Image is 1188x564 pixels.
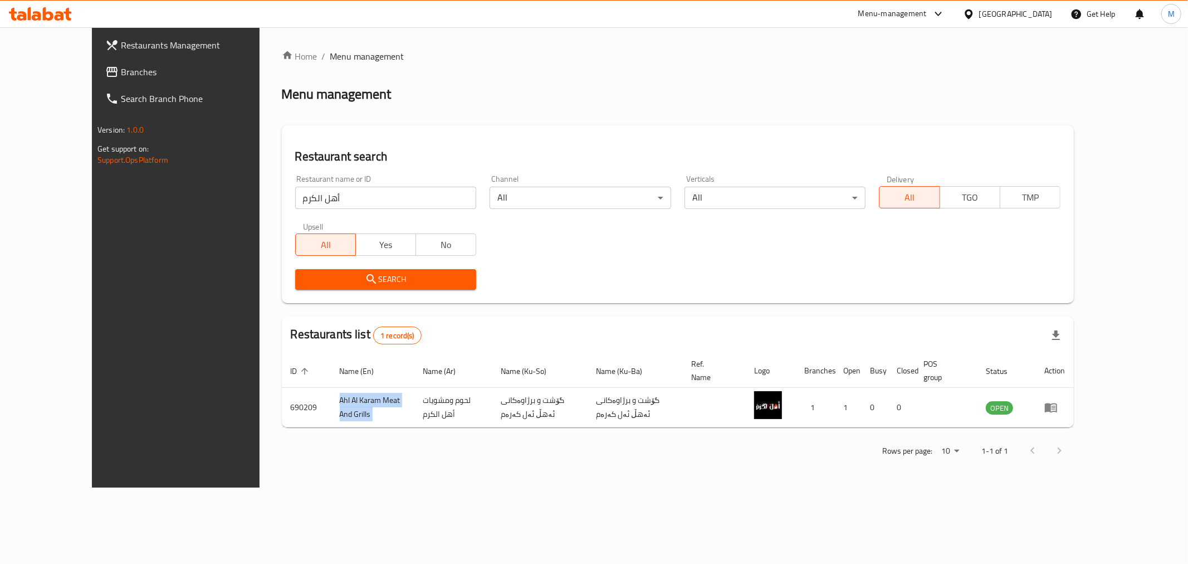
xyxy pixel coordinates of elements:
nav: breadcrumb [282,50,1074,63]
span: TGO [945,189,996,206]
a: Support.OpsPlatform [97,153,168,167]
span: TMP [1005,189,1056,206]
div: [GEOGRAPHIC_DATA] [979,8,1053,20]
span: 1.0.0 [126,123,144,137]
span: Search [304,273,468,286]
span: Ref. Name [691,357,732,384]
button: TGO [940,186,1000,208]
td: Ahl Al Karam Meat And Grills [331,388,414,427]
td: 1 [795,388,834,427]
span: Name (En) [340,364,389,378]
th: Logo [745,354,795,388]
span: Menu management [330,50,404,63]
th: Branches [795,354,834,388]
th: Closed [888,354,915,388]
a: Home [282,50,317,63]
span: Branches [121,65,281,79]
img: Ahl Al Karam Meat And Grills [754,391,782,419]
th: Busy [861,354,888,388]
span: OPEN [986,402,1013,415]
button: All [295,234,356,256]
div: Rows per page: [937,443,964,460]
span: All [300,237,351,253]
td: گۆشت و برژاوەکانی ئەهڵ ئەل کەرەم [492,388,587,427]
h2: Restaurants list [291,326,422,344]
td: 0 [861,388,888,427]
div: Menu [1044,401,1065,414]
button: Search [295,269,477,290]
div: OPEN [986,401,1013,415]
button: All [879,186,940,208]
p: Rows per page: [882,444,932,458]
span: Get support on: [97,142,149,156]
span: Restaurants Management [121,38,281,52]
div: Menu-management [858,7,927,21]
div: All [490,187,671,209]
td: 1 [834,388,861,427]
li: / [322,50,326,63]
span: POS group [923,357,964,384]
div: All [685,187,866,209]
td: گۆشت و برژاوەکانی ئەهڵ ئەل کەرەم [587,388,682,427]
span: No [421,237,472,253]
button: Yes [355,234,416,256]
label: Delivery [887,175,915,183]
span: Name (Ar) [423,364,470,378]
div: Export file [1043,322,1069,349]
button: No [415,234,476,256]
span: Name (Ku-Ba) [596,364,657,378]
table: enhanced table [282,354,1074,427]
th: Open [834,354,861,388]
span: 1 record(s) [374,330,421,341]
span: M [1168,8,1175,20]
label: Upsell [303,222,324,230]
td: 0 [888,388,915,427]
th: Action [1035,354,1074,388]
h2: Menu management [282,85,392,103]
span: Version: [97,123,125,137]
p: 1-1 of 1 [981,444,1008,458]
span: ID [291,364,312,378]
h2: Restaurant search [295,148,1060,165]
span: Search Branch Phone [121,92,281,105]
a: Search Branch Phone [96,85,290,112]
span: All [884,189,935,206]
span: Name (Ku-So) [501,364,561,378]
a: Branches [96,59,290,85]
span: Yes [360,237,412,253]
button: TMP [1000,186,1060,208]
td: 690209 [282,388,331,427]
a: Restaurants Management [96,32,290,59]
input: Search for restaurant name or ID.. [295,187,477,209]
td: لحوم ومشويات أهل الكرم [414,388,492,427]
span: Status [986,364,1022,378]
